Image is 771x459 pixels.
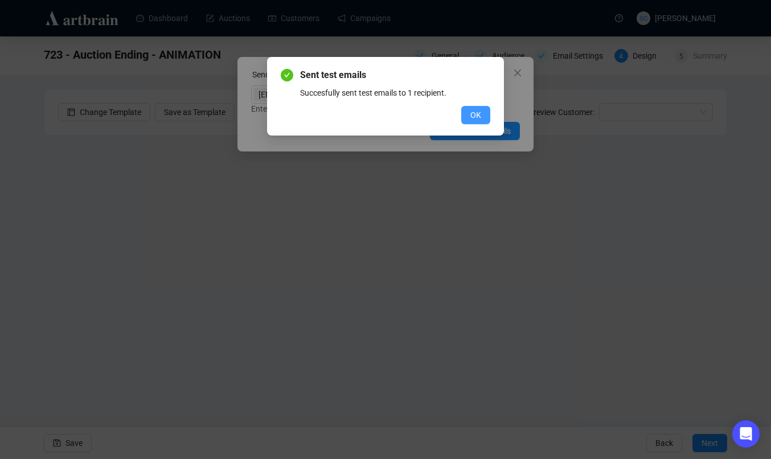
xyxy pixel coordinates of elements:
span: check-circle [281,69,293,81]
span: Sent test emails [300,68,490,82]
div: Open Intercom Messenger [732,420,760,448]
span: OK [470,109,481,121]
button: OK [461,106,490,124]
div: Succesfully sent test emails to 1 recipient. [300,87,490,99]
